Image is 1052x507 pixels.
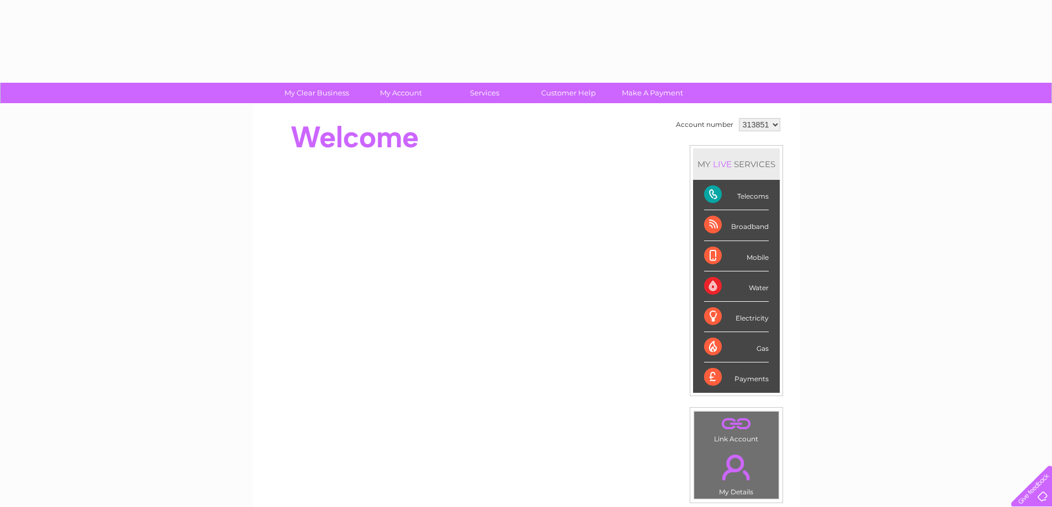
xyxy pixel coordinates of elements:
div: Mobile [704,241,769,271]
div: Water [704,271,769,302]
td: Account number [673,115,736,134]
div: Gas [704,332,769,362]
div: LIVE [711,159,734,169]
td: Link Account [694,411,779,446]
div: Broadband [704,210,769,241]
div: MY SERVICES [693,148,780,180]
a: My Clear Business [271,83,362,103]
a: . [697,414,776,434]
a: . [697,448,776,487]
a: My Account [355,83,446,103]
div: Electricity [704,302,769,332]
a: Customer Help [523,83,614,103]
a: Make A Payment [607,83,698,103]
div: Payments [704,362,769,392]
div: Telecoms [704,180,769,210]
a: Services [439,83,530,103]
td: My Details [694,445,779,499]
